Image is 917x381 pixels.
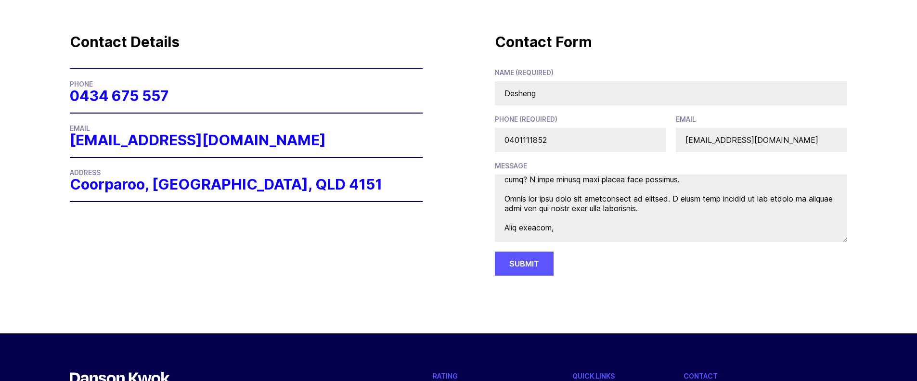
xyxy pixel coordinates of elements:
input: Phone (required) [495,128,666,152]
h2: Contact Form [495,35,848,49]
div: Contact [684,372,718,380]
span: Phone (required) [495,115,666,123]
textarea: message [495,175,848,242]
button: Submit [495,252,554,276]
span: Address [70,168,101,177]
div: Quick Links [572,372,615,380]
div: Rating [433,372,458,380]
a: 0434 675 557 [70,87,168,104]
a: Coorparoo, [GEOGRAPHIC_DATA], QLD 4151 [70,176,382,193]
span: Email [676,115,847,123]
span: Phone [70,80,93,88]
span: message [495,162,848,170]
a: [EMAIL_ADDRESS][DOMAIN_NAME] [70,131,326,149]
span: Name (required) [495,68,848,76]
h2: Contact Details [70,35,423,49]
input: Name (required) [495,81,848,105]
input: Email [676,128,847,152]
span: Email [70,124,90,132]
